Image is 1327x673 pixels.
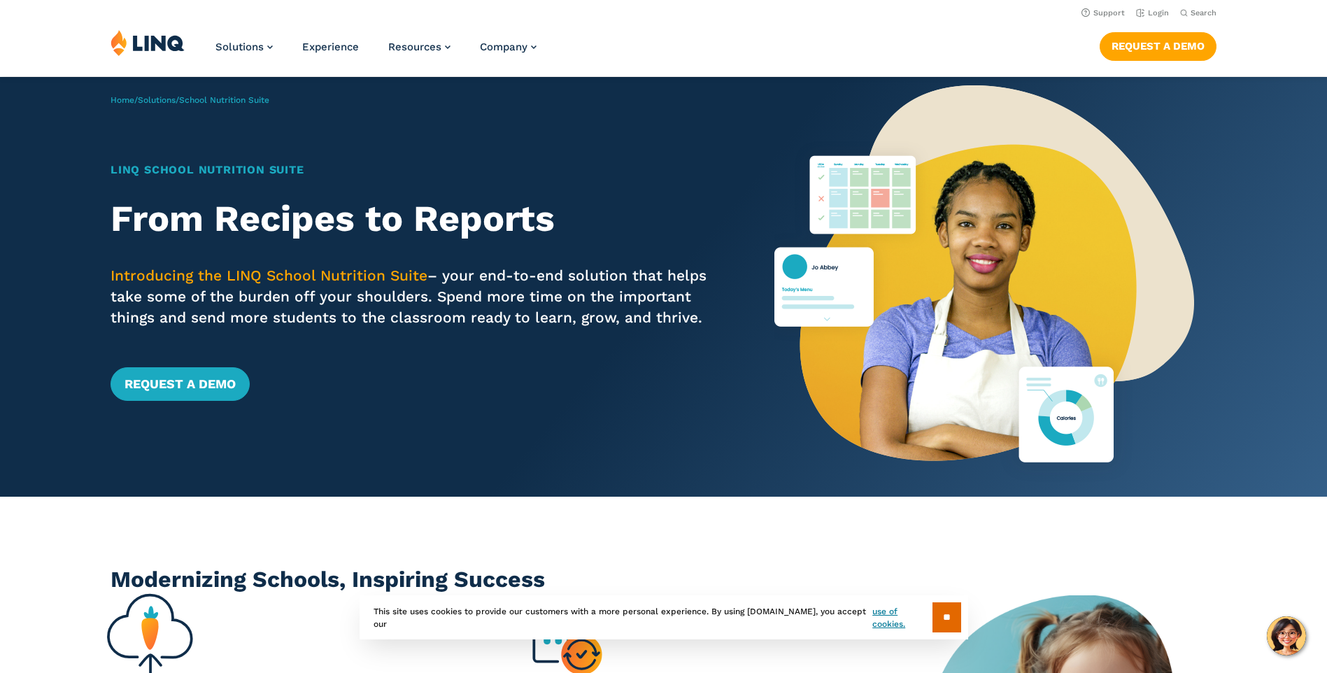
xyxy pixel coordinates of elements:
[872,605,932,630] a: use of cookies.
[1100,29,1216,60] nav: Button Navigation
[302,41,359,53] a: Experience
[1136,8,1169,17] a: Login
[360,595,968,639] div: This site uses cookies to provide our customers with a more personal experience. By using [DOMAIN...
[111,564,1216,595] h2: Modernizing Schools, Inspiring Success
[215,41,264,53] span: Solutions
[480,41,527,53] span: Company
[1191,8,1216,17] span: Search
[179,95,269,105] span: School Nutrition Suite
[1267,616,1306,656] button: Hello, have a question? Let’s chat.
[111,367,250,401] a: Request a Demo
[111,29,185,56] img: LINQ | K‑12 Software
[215,29,537,76] nav: Primary Navigation
[111,267,427,284] span: Introducing the LINQ School Nutrition Suite
[138,95,176,105] a: Solutions
[480,41,537,53] a: Company
[388,41,441,53] span: Resources
[111,265,720,328] p: – your end-to-end solution that helps take some of the burden off your shoulders. Spend more time...
[111,95,134,105] a: Home
[388,41,450,53] a: Resources
[215,41,273,53] a: Solutions
[1081,8,1125,17] a: Support
[1100,32,1216,60] a: Request a Demo
[111,162,720,178] h1: LINQ School Nutrition Suite
[774,77,1194,497] img: Nutrition Suite Launch
[111,95,269,105] span: / /
[1180,8,1216,18] button: Open Search Bar
[111,198,720,240] h2: From Recipes to Reports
